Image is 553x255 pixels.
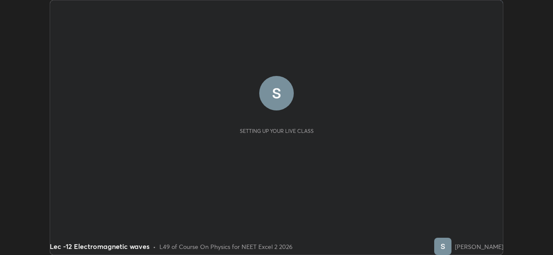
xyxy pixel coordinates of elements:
div: • [153,242,156,251]
div: [PERSON_NAME] [455,242,503,251]
div: Setting up your live class [240,128,314,134]
img: 25b204f45ac4445a96ad82fdfa2bbc62.56875823_3 [259,76,294,110]
div: L49 of Course On Physics for NEET Excel 2 2026 [159,242,292,251]
div: Lec -12 Electromagnetic waves [50,241,149,252]
img: 25b204f45ac4445a96ad82fdfa2bbc62.56875823_3 [434,238,451,255]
